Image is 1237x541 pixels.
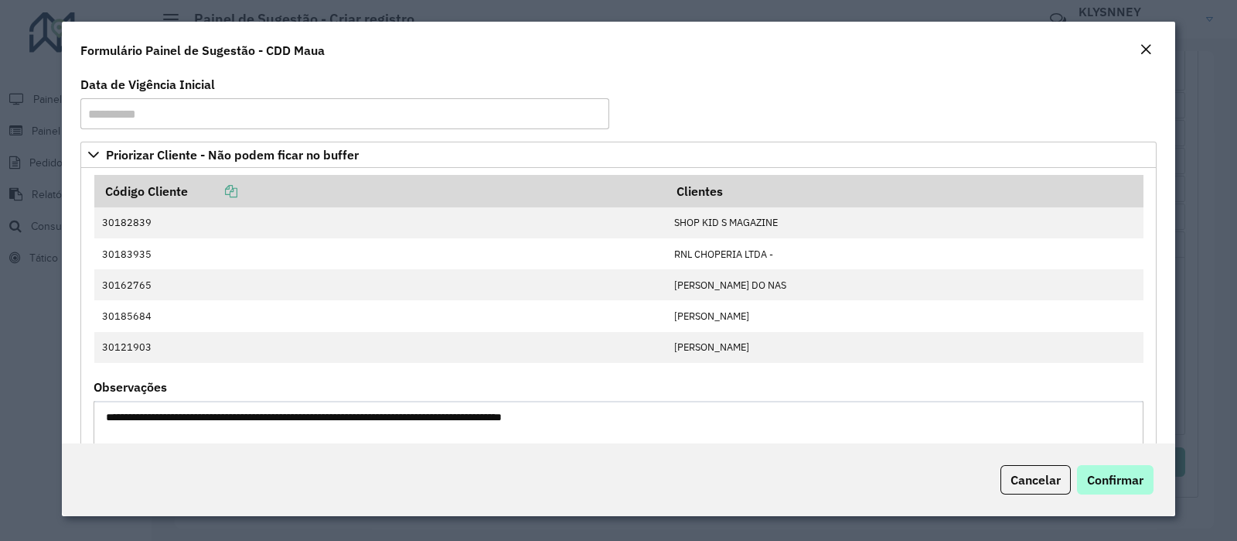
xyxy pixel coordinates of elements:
td: 30121903 [94,332,666,363]
td: [PERSON_NAME] [666,332,1143,363]
h4: Formulário Painel de Sugestão - CDD Maua [80,41,325,60]
button: Confirmar [1077,465,1154,495]
label: Data de Vigência Inicial [80,75,215,94]
td: 30183935 [94,238,666,269]
th: Clientes [666,175,1143,207]
td: 30185684 [94,300,666,331]
span: Confirmar [1087,472,1143,488]
button: Close [1135,40,1157,60]
th: Código Cliente [94,175,666,207]
span: Cancelar [1010,472,1061,488]
span: Priorizar Cliente - Não podem ficar no buffer [106,149,359,161]
td: SHOP KID S MAGAZINE [666,207,1143,238]
td: 30162765 [94,269,666,300]
a: Copiar [188,183,237,199]
em: Fechar [1140,43,1152,56]
td: RNL CHOPERIA LTDA - [666,238,1143,269]
td: [PERSON_NAME] DO NAS [666,269,1143,300]
td: [PERSON_NAME] [666,300,1143,331]
a: Priorizar Cliente - Não podem ficar no buffer [80,142,1157,168]
button: Cancelar [1000,465,1071,495]
label: Observações [94,378,167,396]
td: 30182839 [94,207,666,238]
